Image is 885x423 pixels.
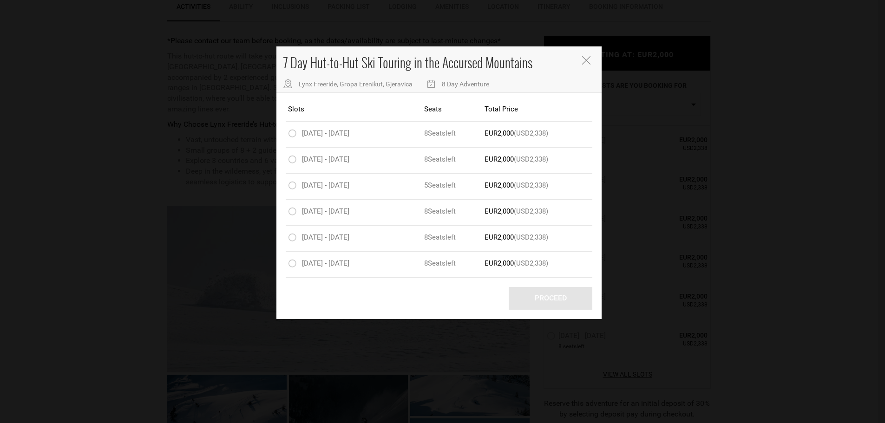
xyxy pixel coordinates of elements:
span: Seat [428,181,442,189]
span: s [442,233,446,241]
span: 8 [424,129,446,138]
div: (USD2,338) [485,155,560,164]
span: 5 [424,181,446,190]
span: 8 [424,233,446,242]
span: EUR2,000 [485,129,514,137]
span: 8 [424,155,446,164]
div: left [424,181,485,190]
div: left [424,233,485,242]
span: [DATE] - [DATE] [302,129,349,137]
span: Seat [428,233,442,241]
div: (USD2,338) [485,181,560,190]
span: [DATE] - [DATE] [302,181,349,189]
span: [DATE] - [DATE] [302,259,349,267]
span: s [442,129,446,137]
span: EUR2,000 [485,155,514,163]
div: Total Price [485,104,560,114]
span: 8 Day Adventure [442,80,489,88]
span: EUR2,000 [485,181,514,189]
span: Seat [428,129,442,137]
div: left [424,259,485,268]
div: Slots [288,104,424,114]
span: 8 [424,207,446,216]
span: EUR2,000 [485,233,514,241]
span: Seat [428,259,442,267]
span: [DATE] - [DATE] [302,233,349,241]
span: [DATE] - [DATE] [302,207,349,215]
button: Close [582,56,592,66]
span: s [442,181,446,189]
div: left [424,129,485,138]
span: EUR2,000 [485,259,514,267]
span: s [442,259,446,267]
button: Proceed [509,287,592,310]
div: (USD2,338) [485,207,560,216]
span: EUR2,000 [485,207,514,215]
div: (USD2,338) [485,233,560,242]
div: left [424,207,485,216]
div: Seats [424,104,485,114]
span: [DATE] - [DATE] [302,155,349,163]
span: s [442,207,446,215]
span: 8 [424,259,446,268]
div: (USD2,338) [485,259,560,268]
span: Lynx Freeride, Gropa Erenikut, Gjeravica [299,80,413,88]
div: left [424,155,485,164]
span: s [442,155,446,163]
span: Seat [428,155,442,163]
span: 7 Day Hut-to-Hut Ski Touring in the Accursed Mountains [283,53,532,72]
div: (USD2,338) [485,129,560,138]
span: Seat [428,207,442,215]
